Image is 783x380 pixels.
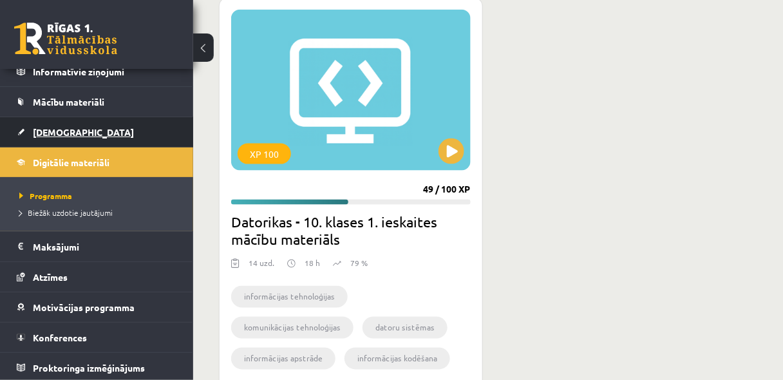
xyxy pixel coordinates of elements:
[238,144,291,164] div: XP 100
[33,362,145,374] span: Proktoringa izmēģinājums
[14,23,117,55] a: Rīgas 1. Tālmācības vidusskola
[17,262,177,292] a: Atzīmes
[33,232,177,261] legend: Maksājumi
[249,258,274,277] div: 14 uzd.
[17,147,177,177] a: Digitālie materiāli
[19,207,113,218] span: Biežāk uzdotie jautājumi
[17,87,177,117] a: Mācību materiāli
[33,271,68,283] span: Atzīmes
[350,258,368,269] p: 79 %
[17,57,177,86] a: Informatīvie ziņojumi
[19,191,72,201] span: Programma
[33,157,109,168] span: Digitālie materiāli
[19,207,180,218] a: Biežāk uzdotie jautājumi
[17,117,177,147] a: [DEMOGRAPHIC_DATA]
[33,57,177,86] legend: Informatīvie ziņojumi
[33,126,134,138] span: [DEMOGRAPHIC_DATA]
[19,190,180,202] a: Programma
[363,317,448,339] li: datoru sistēmas
[33,96,104,108] span: Mācību materiāli
[231,348,335,370] li: informācijas apstrāde
[17,232,177,261] a: Maksājumi
[231,317,354,339] li: komunikācijas tehnoloģijas
[231,213,471,249] h2: Datorikas - 10. klases 1. ieskaites mācību materiāls
[305,258,320,269] p: 18 h
[344,348,450,370] li: informācijas kodēšana
[231,286,348,308] li: informācijas tehnoloģijas
[33,332,87,343] span: Konferences
[33,301,135,313] span: Motivācijas programma
[17,292,177,322] a: Motivācijas programma
[17,323,177,352] a: Konferences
